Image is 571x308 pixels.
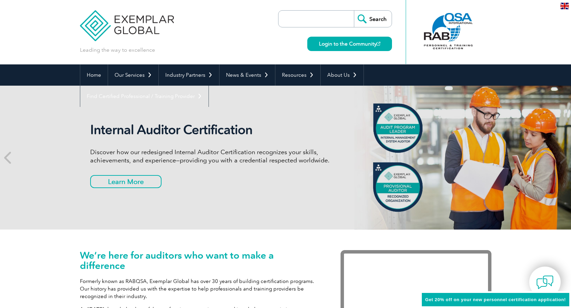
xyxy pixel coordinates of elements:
a: Our Services [108,64,158,86]
a: Login to the Community [307,37,392,51]
p: Leading the way to excellence [80,46,155,54]
a: Home [80,64,108,86]
h1: We’re here for auditors who want to make a difference [80,250,320,271]
h2: Internal Auditor Certification [90,122,347,138]
a: Industry Partners [159,64,219,86]
a: News & Events [219,64,275,86]
p: Discover how our redesigned Internal Auditor Certification recognizes your skills, achievements, ... [90,148,347,164]
a: Resources [275,64,320,86]
a: Find Certified Professional / Training Provider [80,86,209,107]
span: Get 20% off on your new personnel certification application! [425,297,566,302]
img: contact-chat.png [536,274,554,291]
a: About Us [321,64,364,86]
img: en [560,3,569,9]
input: Search [354,11,392,27]
p: Formerly known as RABQSA, Exemplar Global has over 30 years of building certification programs. O... [80,278,320,300]
a: Learn More [90,175,162,188]
img: open_square.png [377,42,380,46]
